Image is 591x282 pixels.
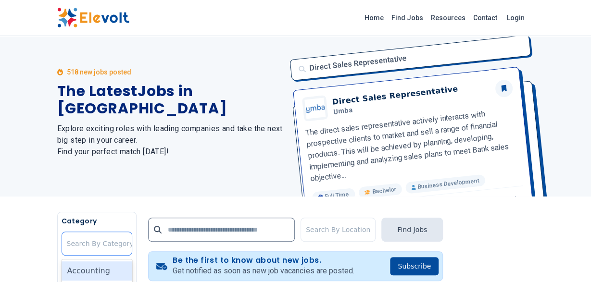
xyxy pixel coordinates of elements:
[67,67,131,77] p: 518 new jobs posted
[427,10,469,25] a: Resources
[57,123,284,158] h2: Explore exciting roles with leading companies and take the next big step in your career. Find you...
[469,10,501,25] a: Contact
[543,236,591,282] iframe: Chat Widget
[390,257,439,275] button: Subscribe
[62,261,132,281] div: Accounting
[361,10,388,25] a: Home
[173,256,354,265] h4: Be the first to know about new jobs.
[381,218,443,242] button: Find Jobs
[388,10,427,25] a: Find Jobs
[57,8,129,28] img: Elevolt
[173,265,354,277] p: Get notified as soon as new job vacancies are posted.
[57,83,284,117] h1: The Latest Jobs in [GEOGRAPHIC_DATA]
[501,8,530,27] a: Login
[62,216,132,226] h5: Category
